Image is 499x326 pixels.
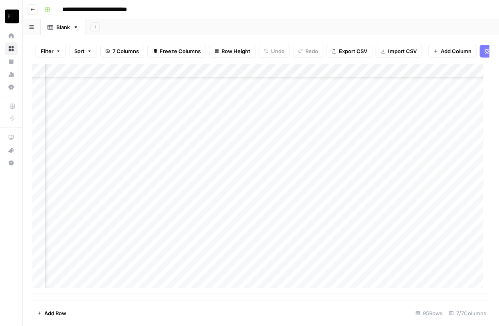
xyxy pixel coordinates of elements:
[327,45,372,58] button: Export CSV
[5,9,19,24] img: Paragon Intel - Copyediting Logo
[5,81,18,93] a: Settings
[5,144,18,157] button: What's new?
[32,307,71,320] button: Add Row
[5,131,18,144] a: AirOps Academy
[74,47,85,55] span: Sort
[100,45,144,58] button: 7 Columns
[412,307,446,320] div: 95 Rows
[113,47,139,55] span: 7 Columns
[5,42,18,55] a: Browse
[209,45,255,58] button: Row Height
[160,47,201,55] span: Freeze Columns
[36,45,66,58] button: Filter
[41,47,53,55] span: Filter
[293,45,323,58] button: Redo
[5,30,18,42] a: Home
[376,45,422,58] button: Import CSV
[5,157,18,169] button: Help + Support
[147,45,206,58] button: Freeze Columns
[5,55,18,68] a: Your Data
[56,23,70,31] div: Blank
[44,309,66,317] span: Add Row
[441,47,471,55] span: Add Column
[69,45,97,58] button: Sort
[5,6,18,26] button: Workspace: Paragon Intel - Copyediting
[259,45,290,58] button: Undo
[5,144,17,156] div: What's new?
[446,307,489,320] div: 7/7 Columns
[339,47,367,55] span: Export CSV
[271,47,285,55] span: Undo
[428,45,477,58] button: Add Column
[5,68,18,81] a: Usage
[41,19,85,35] a: Blank
[305,47,318,55] span: Redo
[388,47,417,55] span: Import CSV
[222,47,250,55] span: Row Height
